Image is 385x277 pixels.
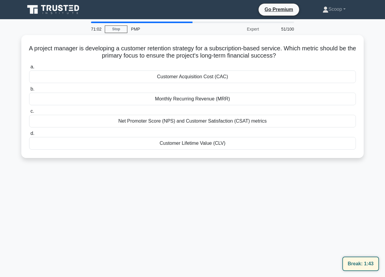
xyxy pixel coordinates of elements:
a: Scoop [308,3,360,15]
div: Net Promoter Score (NPS) and Customer Satisfaction (CSAT) metrics [29,115,356,127]
div: PMP [127,23,210,35]
span: d. [30,131,34,136]
div: Customer Acquisition Cost (CAC) [29,70,356,83]
div: 51/100 [262,23,298,35]
div: Expert [210,23,262,35]
div: Break: 1:43 [342,257,379,271]
a: Stop [105,25,127,33]
a: Go Premium [261,6,297,13]
div: 71:02 [87,23,105,35]
div: Customer Lifetime Value (CLV) [29,137,356,150]
div: Monthly Recurring Revenue (MRR) [29,93,356,105]
span: b. [30,86,34,91]
h5: A project manager is developing a customer retention strategy for a subscription-based service. W... [29,45,356,60]
span: a. [30,64,34,69]
span: c. [30,109,34,114]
